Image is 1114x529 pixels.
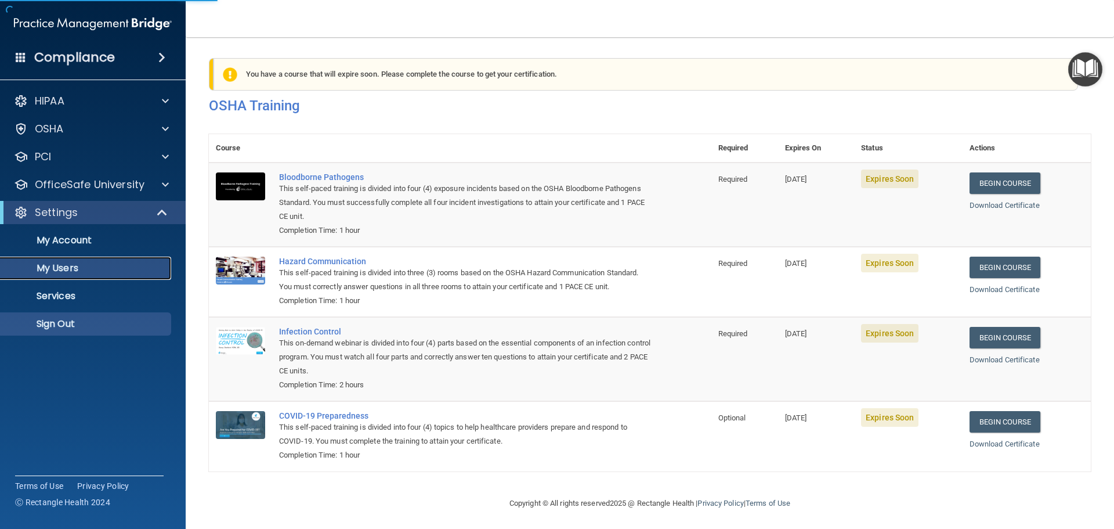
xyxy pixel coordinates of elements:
[8,290,166,302] p: Services
[279,182,653,224] div: This self-paced training is divided into four (4) exposure incidents based on the OSHA Bloodborne...
[279,336,653,378] div: This on-demand webinar is divided into four (4) parts based on the essential components of an inf...
[15,480,63,492] a: Terms of Use
[223,67,237,82] img: exclamation-circle-solid-warning.7ed2984d.png
[14,122,169,136] a: OSHA
[970,411,1040,433] a: Begin Course
[35,94,64,108] p: HIPAA
[785,175,807,183] span: [DATE]
[214,58,1078,91] div: You have a course that will expire soon. Please complete the course to get your certification.
[279,172,653,182] a: Bloodborne Pathogens
[785,329,807,338] span: [DATE]
[1068,52,1102,87] button: Open Resource Center
[697,499,743,508] a: Privacy Policy
[279,266,653,294] div: This self-paced training is divided into three (3) rooms based on the OSHA Hazard Communication S...
[718,413,746,422] span: Optional
[438,485,862,522] div: Copyright © All rights reserved 2025 @ Rectangle Health | |
[861,408,918,427] span: Expires Soon
[8,318,166,330] p: Sign Out
[209,134,272,163] th: Course
[35,150,51,164] p: PCI
[861,170,918,188] span: Expires Soon
[746,499,790,508] a: Terms of Use
[279,448,653,462] div: Completion Time: 1 hour
[279,378,653,392] div: Completion Time: 2 hours
[35,178,144,192] p: OfficeSafe University
[718,175,748,183] span: Required
[77,480,129,492] a: Privacy Policy
[279,294,653,308] div: Completion Time: 1 hour
[209,98,1091,114] h4: OSHA Training
[970,355,1040,364] a: Download Certificate
[970,201,1040,210] a: Download Certificate
[279,224,653,237] div: Completion Time: 1 hour
[970,285,1040,294] a: Download Certificate
[34,49,115,66] h4: Compliance
[35,122,64,136] p: OSHA
[861,254,918,272] span: Expires Soon
[279,257,653,266] a: Hazard Communication
[970,172,1040,194] a: Begin Course
[854,134,962,163] th: Status
[14,94,169,108] a: HIPAA
[279,327,653,336] a: Infection Control
[14,178,169,192] a: OfficeSafe University
[35,206,78,219] p: Settings
[970,440,1040,448] a: Download Certificate
[14,12,172,35] img: PMB logo
[778,134,855,163] th: Expires On
[8,235,166,246] p: My Account
[963,134,1091,163] th: Actions
[785,259,807,268] span: [DATE]
[711,134,778,163] th: Required
[970,257,1040,278] a: Begin Course
[15,496,110,508] span: Ⓒ Rectangle Health 2024
[14,206,168,219] a: Settings
[279,411,653,420] a: COVID-19 Preparedness
[279,420,653,448] div: This self-paced training is divided into four (4) topics to help healthcare providers prepare and...
[14,150,169,164] a: PCI
[718,259,748,268] span: Required
[785,413,807,422] span: [DATE]
[8,262,166,274] p: My Users
[718,329,748,338] span: Required
[970,327,1040,348] a: Begin Course
[861,324,918,343] span: Expires Soon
